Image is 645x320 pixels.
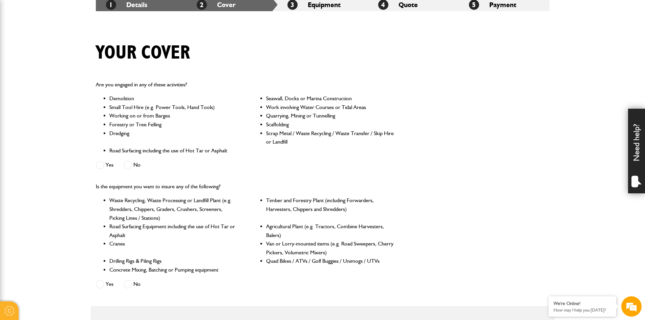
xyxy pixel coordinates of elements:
[109,129,238,146] li: Dredging
[9,123,124,203] textarea: Type your message and hit 'Enter'
[96,280,113,289] label: Yes
[35,38,114,47] div: Chat with us now
[266,129,394,146] li: Scrap Metal / Waste Recycling / Waste Transfer / Skip Hire or Landfill
[109,94,238,103] li: Demolition
[266,196,394,222] li: Timber and Forestry Plant (including Forwarders, Harvesters, Chippers and Shredders)
[96,182,395,191] p: Is the equipment you want to insure any of the following?
[109,120,238,129] li: Forestry or Tree Felling
[124,280,141,289] label: No
[9,63,124,78] input: Enter your last name
[109,222,238,239] li: Road Surfacing Equipment including the use of Hot Tar or Asphalt
[109,146,238,155] li: Road Surfacing including the use of Hot Tar or Asphalt
[554,301,611,306] div: We're Online!
[109,111,238,120] li: Working on or from Barges
[9,83,124,98] input: Enter your email address
[111,3,127,20] div: Minimize live chat window
[9,103,124,118] input: Enter your phone number
[554,307,611,313] p: How may I help you today?
[266,94,394,103] li: Seawall, Docks or Marina Construction
[109,103,238,112] li: Small Tool Hire (e.g. Power Tools, Hand Tools)
[109,257,238,265] li: Drilling Rigs & Piling Rigs
[266,257,394,265] li: Quad Bikes / ATVs / Golf Buggies / Unimogs / UTVs
[96,161,113,169] label: Yes
[109,196,238,222] li: Waste Recycling, Waste Processing or Landfill Plant (e.g. Shredders, Chippers, Graders, Crushers,...
[266,120,394,129] li: Scaffolding
[12,38,28,47] img: d_20077148190_company_1631870298795_20077148190
[266,103,394,112] li: Work involving Water Courses or Tidal Areas
[106,1,147,9] a: 1Details
[266,239,394,257] li: Van or Lorry-mounted items (e.g. Road Sweepers, Cherry Pickers, Volumetric Mixers)
[266,222,394,239] li: Agricultural Plant (e.g. Tractors, Combine Harvesters, Balers)
[92,209,123,218] em: Start Chat
[266,111,394,120] li: Quarrying, Mining or Tunnelling
[124,161,141,169] label: No
[109,265,238,274] li: Concrete Mixing, Batching or Pumping equipment
[96,80,395,89] p: Are you engaged in any of these activities?
[96,42,190,64] h1: Your cover
[109,239,238,257] li: Cranes
[628,109,645,193] div: Need help?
